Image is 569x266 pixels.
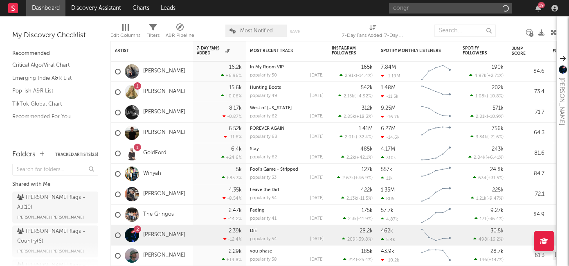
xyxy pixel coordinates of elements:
div: ( ) [338,93,373,99]
div: In My Room VIP [250,65,324,70]
span: 2.67k [342,176,354,180]
span: -11.9 % [358,217,371,221]
span: -39.8 % [357,237,371,242]
span: -36.4 % [488,217,502,221]
span: +2.71 % [488,74,502,78]
span: Most Notified [240,28,273,34]
div: ( ) [343,257,373,262]
div: 571k [493,106,504,111]
svg: Chart title [418,184,454,205]
div: 485k [360,147,373,152]
div: 756k [492,126,504,131]
span: 1.08k [475,94,487,99]
span: 634 [478,176,486,180]
div: [DATE] [310,94,324,98]
a: you phase [250,249,272,254]
div: ( ) [340,73,373,78]
span: [PERSON_NAME] [PERSON_NAME] [17,246,84,256]
div: +6.96 % [221,73,242,78]
a: [PERSON_NAME] [143,109,185,116]
span: 7-Day Fans Added [197,46,223,56]
div: FOREVER AGAIN [250,126,324,131]
span: -10.9 % [488,115,502,119]
svg: Chart title [418,246,454,266]
span: +31.5 % [488,176,502,180]
div: 7-Day Fans Added (7-Day Fans Added) [342,31,403,41]
span: 209 [347,237,355,242]
span: 214 [349,258,356,262]
svg: Chart title [418,143,454,164]
div: A&R Pipeline [166,31,194,41]
div: [DATE] [310,135,324,139]
div: ( ) [338,114,373,119]
div: Edit Columns [110,31,140,41]
div: 84.7 [512,169,544,179]
div: ( ) [474,257,504,262]
div: ( ) [341,196,373,201]
div: 225k [492,187,504,193]
span: 2.01k [345,135,356,140]
div: [PERSON_NAME] flags - Alt ( 10 ) [17,193,91,212]
div: 72.1 [512,189,544,199]
div: 5k [236,167,242,172]
div: [PERSON_NAME] flags - Country ( 6 ) [17,227,91,246]
a: The Gringos [143,211,174,218]
span: -11.5 % [358,196,371,201]
div: [PERSON_NAME] [557,77,567,125]
a: West of [US_STATE] [250,106,292,110]
div: A&R Pipeline [166,20,194,44]
div: +85.3 % [222,175,242,180]
div: 2.29k [229,249,242,254]
div: 175k [362,208,373,213]
span: 2.84k [474,156,486,160]
div: 542k [361,85,373,90]
div: -12.4 % [223,237,242,242]
a: TikTok Global Chart [12,99,90,108]
div: ( ) [473,237,504,242]
div: Spotify Monthly Listeners [381,48,442,53]
div: 462k [381,228,393,234]
div: [DATE] [310,155,324,160]
a: Hunting Boots [250,86,281,90]
div: 73.4 [512,87,544,97]
div: 84.6 [512,67,544,77]
div: -0.87 % [223,114,242,119]
span: -21.6 % [488,135,502,140]
div: popularity: 62 [250,155,277,160]
div: -10.2k [381,257,399,263]
div: 2.39k [229,228,242,234]
svg: Chart title [418,205,454,225]
div: popularity: 54 [250,237,277,241]
span: 2.3k [348,217,357,221]
span: 171 [480,217,486,221]
div: ( ) [469,73,504,78]
div: Folders [12,150,36,160]
span: 2.81k [476,115,487,119]
div: 165k [361,65,373,70]
div: Jump Score [512,46,532,56]
div: DiE [250,229,324,233]
a: Emerging Indie A&R List [12,74,90,83]
div: Edit Columns [110,20,140,44]
div: 1.48M [381,85,396,90]
input: Search... [434,25,496,37]
div: ( ) [342,237,373,242]
div: [DATE] [310,176,324,180]
div: Filters [146,20,160,44]
a: Leave the Dirt [250,188,279,192]
a: [PERSON_NAME] [143,88,185,95]
div: 28.7k [490,249,504,254]
div: 557k [381,167,392,172]
div: Fading [250,208,324,213]
div: popularity: 54 [250,196,277,201]
div: ( ) [337,175,373,180]
span: -10.8 % [488,94,502,99]
div: 4.35k [229,187,242,193]
span: -16.2 % [488,237,502,242]
span: 2.13k [346,196,357,201]
span: 2.85k [344,115,355,119]
div: 43.9k [381,249,394,254]
div: ( ) [475,216,504,221]
div: ( ) [470,114,504,119]
a: Fool's Game - Stripped [250,167,298,172]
